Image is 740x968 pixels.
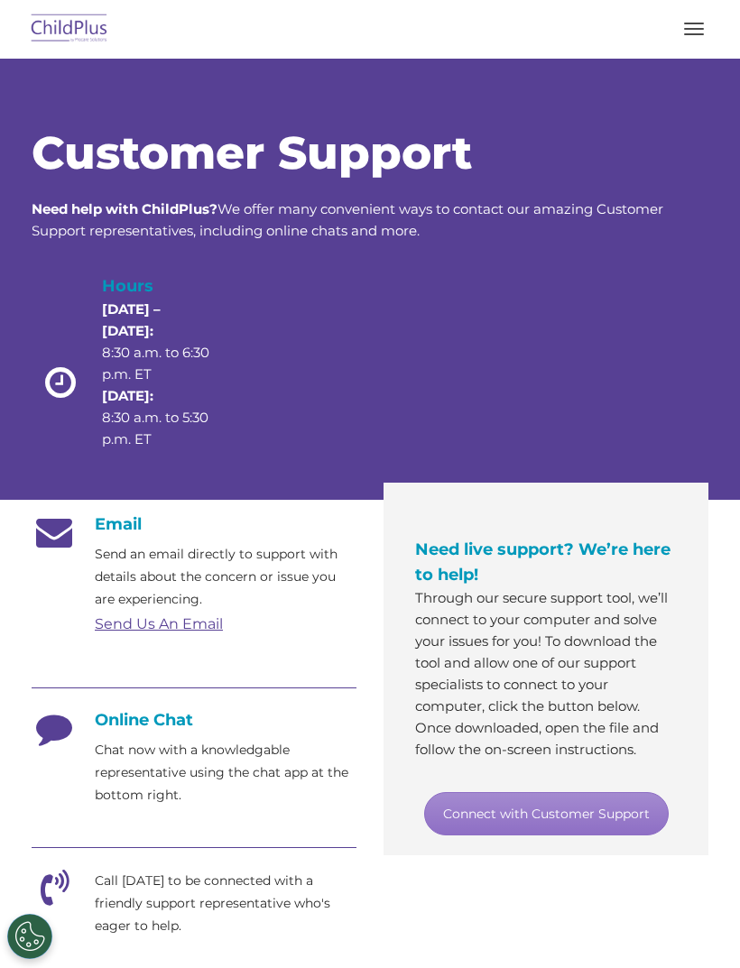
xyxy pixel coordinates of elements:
p: Through our secure support tool, we’ll connect to your computer and solve your issues for you! To... [415,587,677,761]
strong: [DATE]: [102,387,153,404]
h4: Email [32,514,356,534]
p: Send an email directly to support with details about the concern or issue you are experiencing. [95,543,356,611]
a: Connect with Customer Support [424,792,669,835]
strong: Need help with ChildPlus? [32,200,217,217]
p: 8:30 a.m. to 6:30 p.m. ET 8:30 a.m. to 5:30 p.m. ET [102,299,210,450]
button: Cookies Settings [7,914,52,959]
span: We offer many convenient ways to contact our amazing Customer Support representatives, including ... [32,200,663,239]
span: Customer Support [32,125,472,180]
h4: Online Chat [32,710,356,730]
a: Send Us An Email [95,615,223,632]
p: Chat now with a knowledgable representative using the chat app at the bottom right. [95,739,356,807]
p: Call [DATE] to be connected with a friendly support representative who's eager to help. [95,870,356,937]
strong: [DATE] – [DATE]: [102,300,161,339]
span: Need live support? We’re here to help! [415,539,671,585]
img: ChildPlus by Procare Solutions [27,8,112,51]
h4: Hours [102,273,210,299]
